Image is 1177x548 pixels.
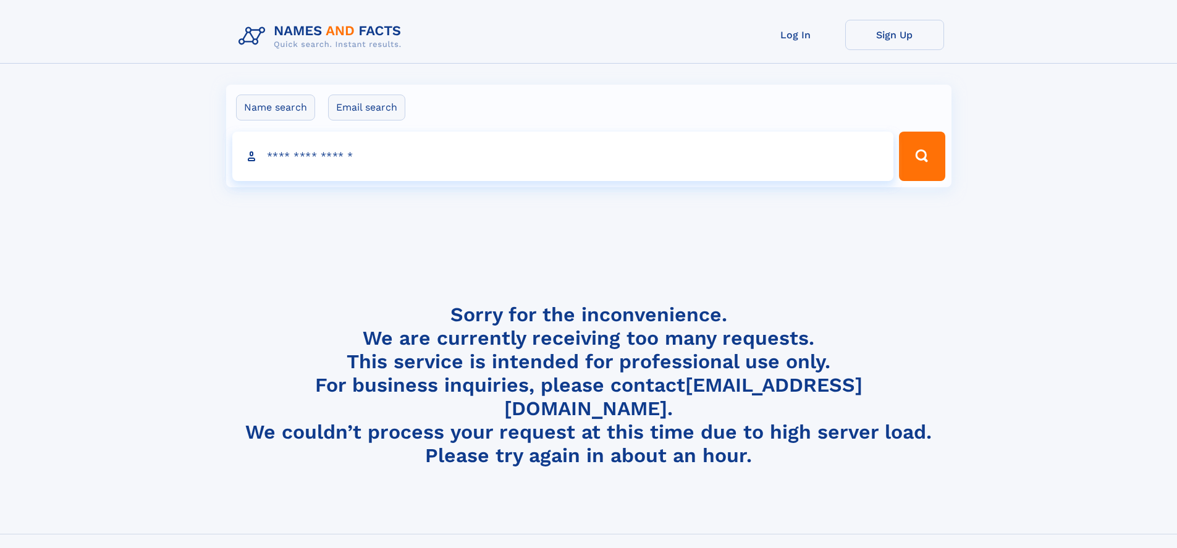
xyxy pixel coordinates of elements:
[504,373,863,420] a: [EMAIL_ADDRESS][DOMAIN_NAME]
[232,132,894,181] input: search input
[746,20,845,50] a: Log In
[236,95,315,120] label: Name search
[234,303,944,468] h4: Sorry for the inconvenience. We are currently receiving too many requests. This service is intend...
[234,20,411,53] img: Logo Names and Facts
[899,132,945,181] button: Search Button
[845,20,944,50] a: Sign Up
[328,95,405,120] label: Email search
